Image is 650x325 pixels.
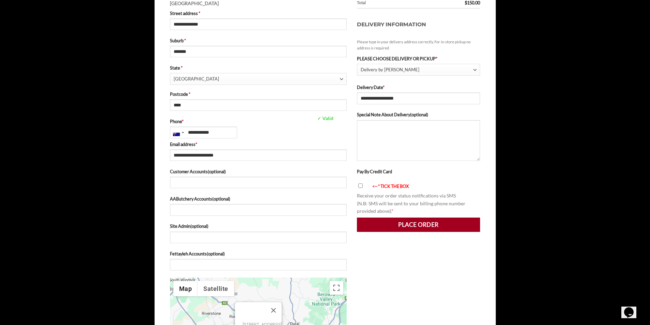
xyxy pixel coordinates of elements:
label: AAButchery Accounts [170,195,347,202]
button: Show satellite imagery [198,281,234,296]
label: Suburb [170,37,347,44]
label: Phone [170,118,347,125]
span: (optional) [208,169,226,174]
span: (optional) [207,251,225,256]
font: <-- * TICK THE BOX [372,183,409,189]
small: Please type in your delivery address correctly. For in-store pickup no address is required [357,39,480,51]
h3: Delivery Information [357,14,480,36]
span: New South Wales [174,73,340,85]
abbr: required [181,65,183,71]
label: Pay By Credit Card [357,169,392,174]
abbr: required [189,91,190,97]
label: Site Admin [170,223,347,230]
label: Customer Accounts [170,168,347,175]
abbr: required [196,142,197,147]
img: arrow-blink.gif [366,184,372,189]
label: PLEASE CHOOSE DELIVERY OR PICKUP [357,55,480,62]
label: Email address [170,141,347,148]
label: Street address [170,10,347,17]
p: Receive your order status notifications via SMS (N.B: SMS will be sent to your billing phone numb... [357,192,480,215]
div: Australia: +61 [170,127,186,138]
abbr: required [383,85,385,90]
button: Place order [357,218,480,232]
iframe: chat widget [621,298,643,318]
span: (optional) [212,196,230,202]
abbr: required [391,208,393,214]
button: Close [265,302,281,319]
abbr: required [199,11,200,16]
label: State [170,64,347,71]
input: <-- * TICK THE BOX [358,183,363,188]
span: (optional) [410,112,428,117]
label: Postcode [170,91,347,98]
strong: [GEOGRAPHIC_DATA] [170,0,219,6]
label: Special Note About Delivery [357,111,480,118]
abbr: required [436,56,437,61]
span: Delivery by Abu Ahmad Butchery [361,64,473,75]
span: (optional) [190,223,208,229]
span: Delivery by Abu Ahmad Butchery [357,64,480,76]
span: State [170,73,347,85]
label: Delivery Date [357,84,480,91]
button: Show street map [173,281,198,296]
button: Toggle fullscreen view [330,281,343,295]
abbr: required [184,38,186,43]
abbr: required [182,119,184,124]
label: Fettayleh Accounts [170,250,347,257]
span: ✓ Valid [316,115,383,122]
